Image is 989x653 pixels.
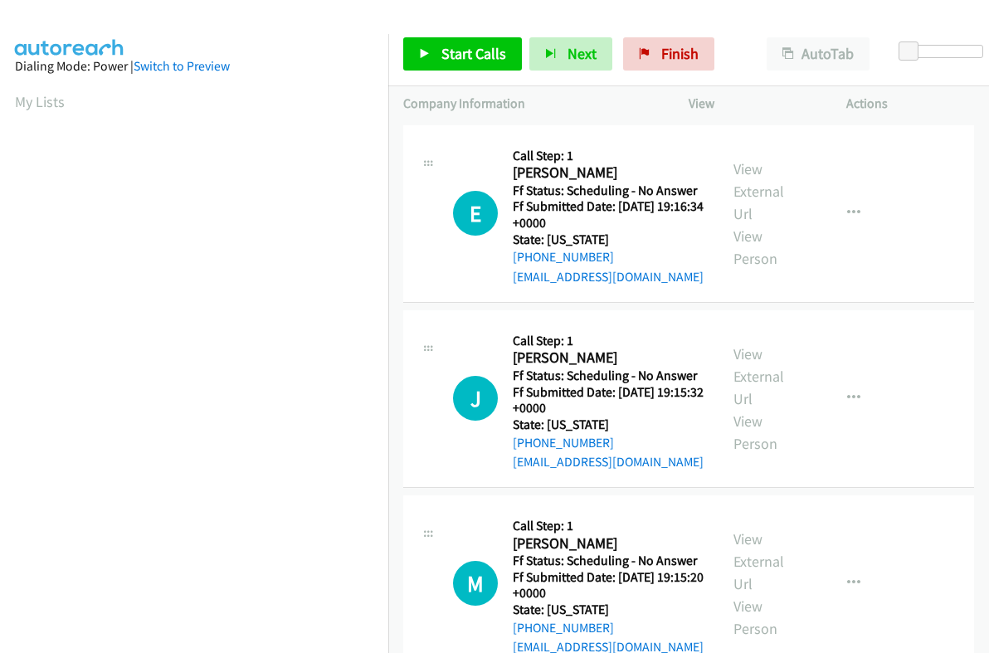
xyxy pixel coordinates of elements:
a: My Lists [15,92,65,111]
h5: Ff Submitted Date: [DATE] 19:15:20 +0000 [513,569,704,602]
a: View Person [733,412,777,453]
a: View Person [733,597,777,638]
button: AutoTab [767,37,870,71]
span: Start Calls [441,44,506,63]
div: Dialing Mode: Power | [15,56,373,76]
p: Actions [846,94,974,114]
div: Delay between calls (in seconds) [907,45,983,58]
span: Finish [661,44,699,63]
h5: State: [US_STATE] [513,417,704,433]
h5: Ff Submitted Date: [DATE] 19:15:32 +0000 [513,384,704,417]
h5: Ff Status: Scheduling - No Answer [513,183,704,199]
h1: J [453,376,498,421]
a: [PHONE_NUMBER] [513,249,614,265]
h2: [PERSON_NAME] [513,534,696,553]
h5: Call Step: 1 [513,333,704,349]
a: Finish [623,37,714,71]
p: Company Information [403,94,659,114]
a: View External Url [733,529,784,593]
a: [EMAIL_ADDRESS][DOMAIN_NAME] [513,269,704,285]
a: Start Calls [403,37,522,71]
a: View External Url [733,159,784,223]
a: View External Url [733,344,784,408]
p: View [689,94,816,114]
h5: Ff Status: Scheduling - No Answer [513,368,704,384]
a: Switch to Preview [134,58,230,74]
h5: State: [US_STATE] [513,602,704,618]
a: View Person [733,227,777,268]
h2: [PERSON_NAME] [513,163,696,183]
div: The call is yet to be attempted [453,376,498,421]
h5: State: [US_STATE] [513,231,704,248]
h2: [PERSON_NAME] [513,348,696,368]
h5: Ff Submitted Date: [DATE] 19:16:34 +0000 [513,198,704,231]
div: The call is yet to be attempted [453,191,498,236]
span: Next [568,44,597,63]
a: [EMAIL_ADDRESS][DOMAIN_NAME] [513,454,704,470]
h5: Call Step: 1 [513,148,704,164]
div: The call is yet to be attempted [453,561,498,606]
h5: Ff Status: Scheduling - No Answer [513,553,704,569]
h5: Call Step: 1 [513,518,704,534]
button: Next [529,37,612,71]
h1: M [453,561,498,606]
a: [PHONE_NUMBER] [513,620,614,636]
a: [PHONE_NUMBER] [513,435,614,451]
h1: E [453,191,498,236]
